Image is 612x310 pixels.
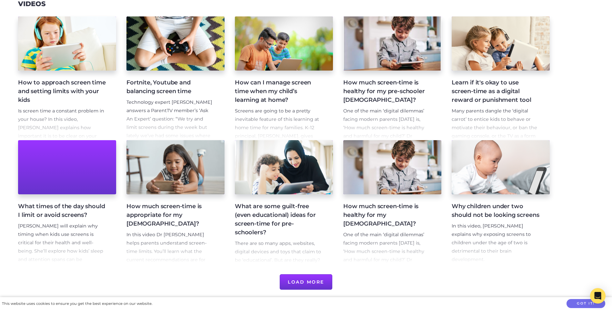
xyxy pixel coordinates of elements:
[18,140,116,264] a: What times of the day should I limit or avoid screens? [PERSON_NAME] will explain why timing when...
[567,299,605,308] button: Got it!
[126,98,214,199] p: Technology expert [PERSON_NAME] answers a ParentTV member’s ‘Ask An Expert’ question: “We try and...
[235,16,333,140] a: How can I manage screen time when my child’s learning at home? Screens are going to be a pretty i...
[126,202,214,228] h4: How much screen-time is appropriate for my [DEMOGRAPHIC_DATA]?
[452,140,550,264] a: Why children under two should not be looking screens In this video, [PERSON_NAME] explains why ex...
[18,78,106,104] h4: How to approach screen time and setting limits with your kids
[126,140,225,264] a: How much screen-time is appropriate for my [DEMOGRAPHIC_DATA]? In this video Dr [PERSON_NAME] hel...
[18,108,104,156] span: Is screen time a constant problem in your house? In this video, [PERSON_NAME] explains how import...
[235,108,320,156] span: Screens are going to be a pretty inevitable feature of this learning at home time for many famili...
[280,274,332,290] button: Load More
[2,300,152,307] div: This website uses cookies to ensure you get the best experience on our website.
[18,16,116,140] a: How to approach screen time and setting limits with your kids Is screen time a constant problem i...
[235,78,323,104] h4: How can I manage screen time when my child’s learning at home?
[343,202,431,228] h4: How much screen-time is healthy for my [DEMOGRAPHIC_DATA]?
[452,223,531,262] span: In this video, [PERSON_NAME] explains why exposing screens to children under the age of two is de...
[452,78,539,104] h4: Learn if it's okay to use screen-time as a digital reward or punishment tool
[235,140,333,264] a: What are some guilt-free (even educational) ideas for screen-time for pre-schoolers? There are so...
[343,78,431,104] h4: How much screen-time is healthy for my pre-schooler [DEMOGRAPHIC_DATA]?
[18,202,106,219] h4: What times of the day should I limit or avoid screens?
[452,107,539,249] p: Many parents dangle the ‘digital carrot’ to entice kids to behave or motivate their behaviour, or...
[343,140,441,264] a: How much screen-time is healthy for my [DEMOGRAPHIC_DATA]? One of the main ‘digital dilemmas’ fac...
[235,202,323,237] h4: What are some guilt-free (even educational) ideas for screen-time for pre-schoolers?
[126,16,225,140] a: Fortnite, Youtube and balancing screen time Technology expert [PERSON_NAME] answers a ParentTV me...
[343,16,441,140] a: How much screen-time is healthy for my pre-schooler [DEMOGRAPHIC_DATA]? One of the main ‘digital ...
[126,78,214,96] h4: Fortnite, Youtube and balancing screen time
[590,288,606,304] div: Open Intercom Messenger
[452,16,550,140] a: Learn if it's okay to use screen-time as a digital reward or punishment tool Many parents dangle ...
[452,202,539,219] h4: Why children under two should not be looking screens
[343,107,431,266] p: One of the main ‘digital dilemmas’ facing modern parents [DATE] is, ‘How much screen-time is heal...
